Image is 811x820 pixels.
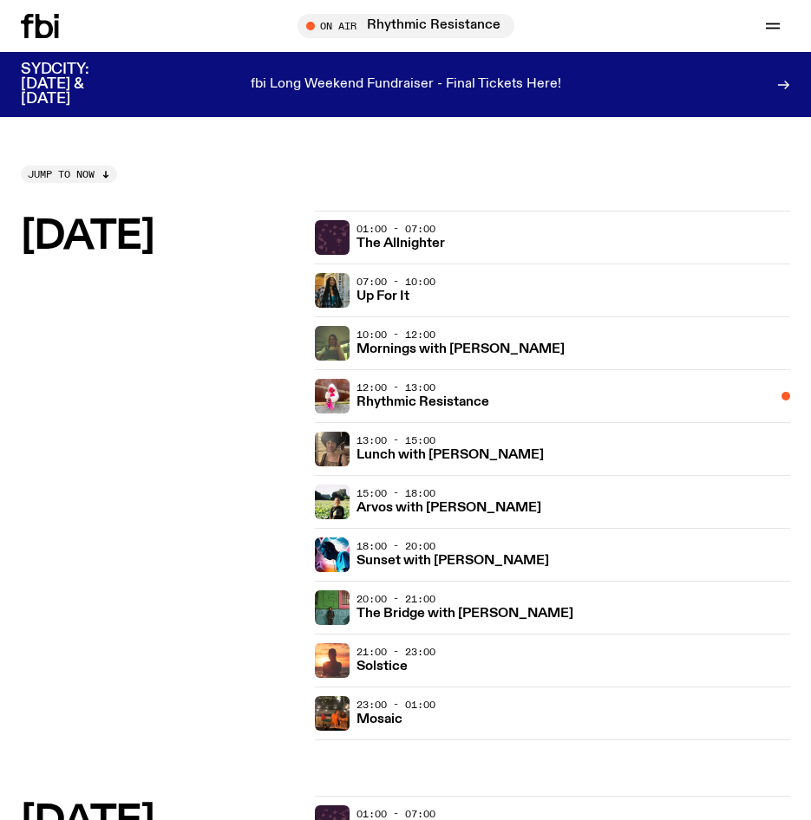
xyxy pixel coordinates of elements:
a: Rhythmic Resistance [356,393,489,409]
a: Mosaic [356,710,402,726]
button: Jump to now [21,166,117,183]
img: Attu crouches on gravel in front of a brown wall. They are wearing a white fur coat with a hood, ... [315,379,350,413]
a: The Bridge with [PERSON_NAME] [356,604,573,621]
a: Up For It [356,287,409,303]
h3: The Allnighter [356,238,445,251]
h3: Sunset with [PERSON_NAME] [356,555,549,568]
span: 10:00 - 12:00 [356,328,435,342]
span: 15:00 - 18:00 [356,486,435,500]
span: 13:00 - 15:00 [356,433,435,447]
img: A girl standing in the ocean as waist level, staring into the rise of the sun. [315,643,350,678]
span: 07:00 - 10:00 [356,275,435,289]
a: Lunch with [PERSON_NAME] [356,446,544,462]
img: Ify - a Brown Skin girl with black braided twists, looking up to the side with her tongue stickin... [315,273,350,308]
img: Bri is smiling and wearing a black t-shirt. She is standing in front of a lush, green field. Ther... [315,485,350,519]
span: 12:00 - 13:00 [356,381,435,394]
span: 21:00 - 23:00 [356,645,435,659]
h3: Mornings with [PERSON_NAME] [356,343,565,356]
h3: The Bridge with [PERSON_NAME] [356,608,573,621]
h3: Up For It [356,290,409,303]
h3: Arvos with [PERSON_NAME] [356,502,541,515]
span: 01:00 - 07:00 [356,222,435,236]
h2: [DATE] [21,218,301,257]
h3: Mosaic [356,713,402,726]
img: Tommy and Jono Playing at a fundraiser for Palestine [315,696,350,731]
span: 18:00 - 20:00 [356,539,435,553]
h3: Rhythmic Resistance [356,396,489,409]
a: Arvos with [PERSON_NAME] [356,498,541,515]
a: Solstice [356,657,408,674]
img: Simon Caldwell stands side on, looking downwards. He has headphones on. Behind him is a brightly ... [315,537,350,572]
span: 23:00 - 01:00 [356,698,435,712]
h3: Lunch with [PERSON_NAME] [356,449,544,462]
a: The Allnighter [356,234,445,251]
h3: SYDCITY: [DATE] & [DATE] [21,62,132,107]
p: fbi Long Weekend Fundraiser - Final Tickets Here! [251,77,561,93]
h3: Solstice [356,661,408,674]
a: Mornings with [PERSON_NAME] [356,340,565,356]
span: 20:00 - 21:00 [356,592,435,606]
img: Amelia Sparke is wearing a black hoodie and pants, leaning against a blue, green and pink wall wi... [315,590,350,625]
span: Jump to now [28,170,95,179]
button: On AirRhythmic Resistance [298,14,514,38]
a: Sunset with [PERSON_NAME] [356,551,549,568]
img: Jim Kretschmer in a really cute outfit with cute braids, standing on a train holding up a peace s... [315,326,350,361]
